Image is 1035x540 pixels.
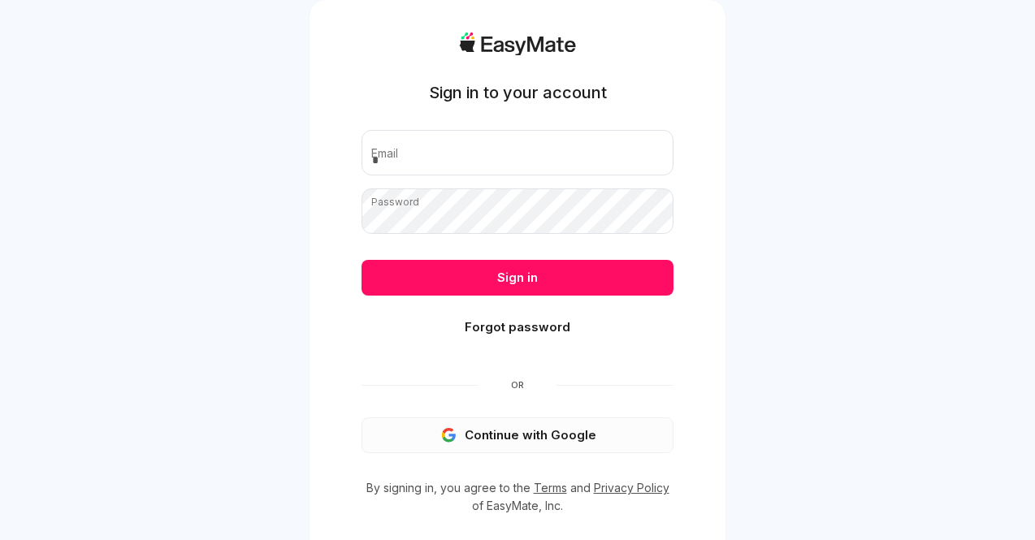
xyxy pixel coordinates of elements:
button: Sign in [362,260,673,296]
h1: Sign in to your account [429,81,607,104]
a: Terms [534,481,567,495]
a: Privacy Policy [594,481,669,495]
button: Continue with Google [362,417,673,453]
span: Or [479,378,556,391]
p: By signing in, you agree to the and of EasyMate, Inc. [362,479,673,515]
button: Forgot password [362,309,673,345]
